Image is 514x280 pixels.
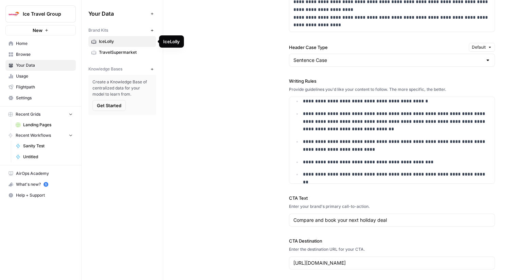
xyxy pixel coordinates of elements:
a: Your Data [5,60,76,71]
button: Recent Grids [5,109,76,119]
a: 5 [44,182,48,187]
span: Get Started [97,102,121,109]
button: Get Started [92,100,126,111]
span: IceLolly [99,38,153,45]
label: Writing Rules [289,78,495,84]
input: Gear up and get in the game with Sunday Soccer! [293,217,491,224]
label: CTA Text [289,195,495,201]
span: AirOps Academy [16,170,73,177]
a: Untitled [13,151,76,162]
div: Provide guidelines you'd like your content to follow. The more specific, the better. [289,86,495,93]
span: Brand Kits [88,27,108,33]
button: Default [469,43,495,52]
a: IceLolly [88,36,156,47]
span: Knowledge Bases [88,66,122,72]
a: Sanity Test [13,141,76,151]
button: Recent Workflows [5,130,76,141]
a: AirOps Academy [5,168,76,179]
input: www.sundaysoccer.com/gearup [293,260,491,266]
button: Help + Support [5,190,76,201]
button: What's new? 5 [5,179,76,190]
a: Flightpath [5,82,76,93]
input: Sentence Case [293,57,482,64]
span: Default [472,44,486,50]
span: Sanity Test [23,143,73,149]
text: 5 [45,183,47,186]
div: What's new? [6,179,75,190]
span: Recent Grids [16,111,40,117]
a: Settings [5,93,76,103]
span: Ice Travel Group [23,11,64,17]
div: Enter the destination URL for your CTA. [289,246,495,252]
label: Header Case Type [289,44,466,51]
button: Workspace: Ice Travel Group [5,5,76,22]
span: Create a Knowledge Base of centralized data for your model to learn from. [92,79,152,97]
a: TravelSupermarket [88,47,156,58]
a: Home [5,38,76,49]
span: Home [16,40,73,47]
a: Browse [5,49,76,60]
span: Your Data [88,10,148,18]
span: Settings [16,95,73,101]
img: Ice Travel Group Logo [8,8,20,20]
span: Untitled [23,154,73,160]
span: Your Data [16,62,73,68]
label: CTA Destination [289,237,495,244]
span: Browse [16,51,73,57]
span: New [33,27,42,34]
div: Enter your brand's primary call-to-action. [289,203,495,210]
span: Flightpath [16,84,73,90]
span: Recent Workflows [16,132,51,138]
span: Usage [16,73,73,79]
span: TravelSupermarket [99,49,153,55]
span: Landing Pages [23,122,73,128]
a: Usage [5,71,76,82]
span: Help + Support [16,192,73,198]
a: Landing Pages [13,119,76,130]
button: New [5,25,76,35]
